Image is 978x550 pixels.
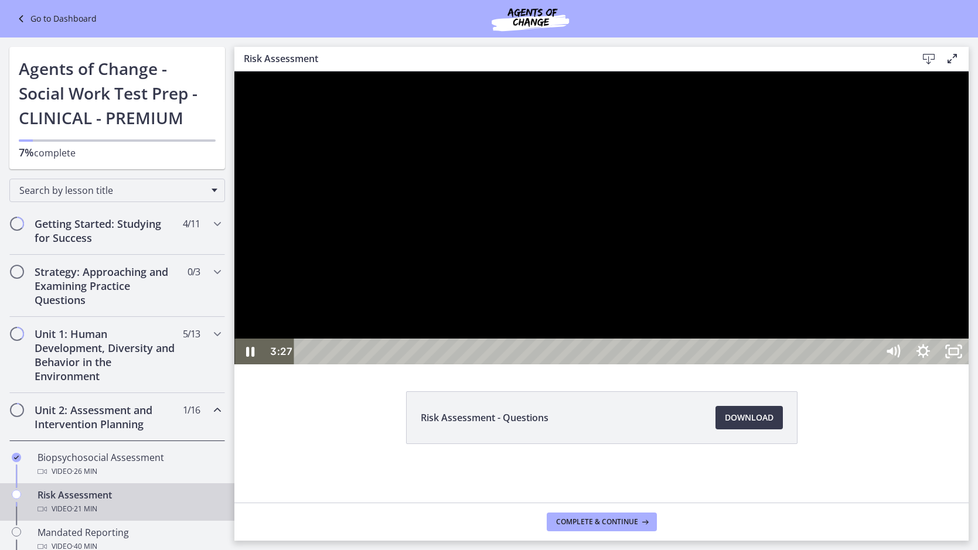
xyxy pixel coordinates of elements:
span: 4 / 11 [183,217,200,231]
span: 0 / 3 [188,265,200,279]
div: Search by lesson title [9,179,225,202]
iframe: Video Lesson [234,71,969,364]
h2: Strategy: Approaching and Examining Practice Questions [35,265,178,307]
button: Show settings menu [673,267,704,293]
span: Download [725,411,773,425]
button: Unfullscreen [704,267,734,293]
span: · 21 min [72,502,97,516]
span: Search by lesson title [19,184,206,197]
span: 5 / 13 [183,327,200,341]
i: Completed [12,453,21,462]
span: 7% [19,145,34,159]
h2: Getting Started: Studying for Success [35,217,178,245]
a: Download [715,406,783,429]
a: Go to Dashboard [14,12,97,26]
span: · 26 min [72,464,97,479]
div: Video [38,502,220,516]
button: Complete & continue [547,513,657,531]
button: Mute [643,267,673,293]
div: Video [38,464,220,479]
div: Risk Assessment [38,488,220,516]
h2: Unit 1: Human Development, Diversity and Behavior in the Environment [35,327,178,383]
span: Complete & continue [556,517,638,527]
div: Biopsychosocial Assessment [38,450,220,479]
p: complete [19,145,216,160]
h1: Agents of Change - Social Work Test Prep - CLINICAL - PREMIUM [19,56,216,130]
span: Risk Assessment - Questions [421,411,548,425]
h3: Risk Assessment [244,52,898,66]
span: 1 / 16 [183,403,200,417]
h2: Unit 2: Assessment and Intervention Planning [35,403,178,431]
img: Agents of Change [460,5,601,33]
